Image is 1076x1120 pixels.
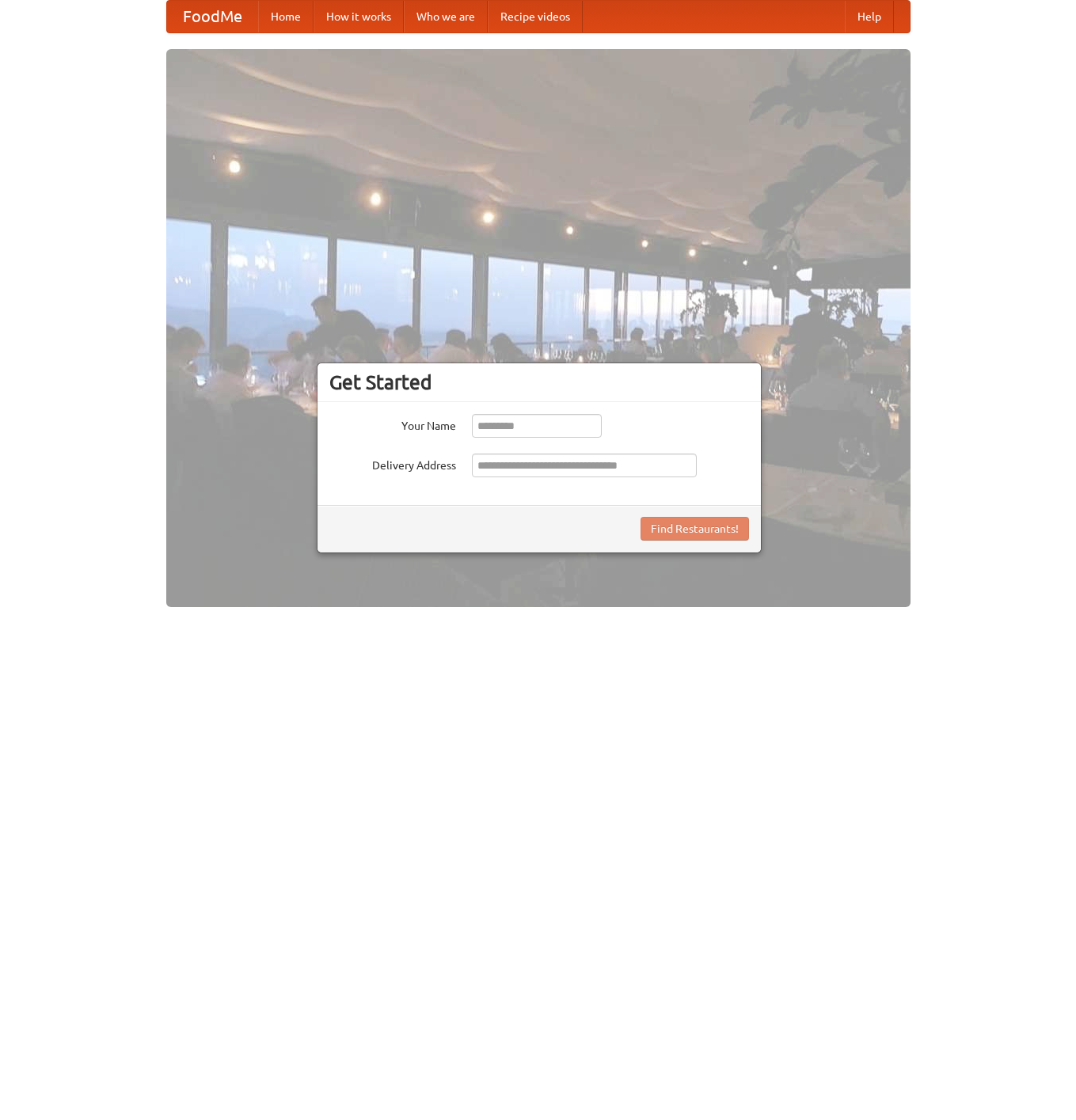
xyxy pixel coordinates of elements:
[488,1,583,32] a: Recipe videos
[641,517,749,541] button: Find Restaurants!
[329,454,456,473] label: Delivery Address
[167,1,258,32] a: FoodMe
[314,1,404,32] a: How it works
[404,1,488,32] a: Who we are
[329,414,456,434] label: Your Name
[258,1,314,32] a: Home
[329,370,749,394] h3: Get Started
[845,1,894,32] a: Help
